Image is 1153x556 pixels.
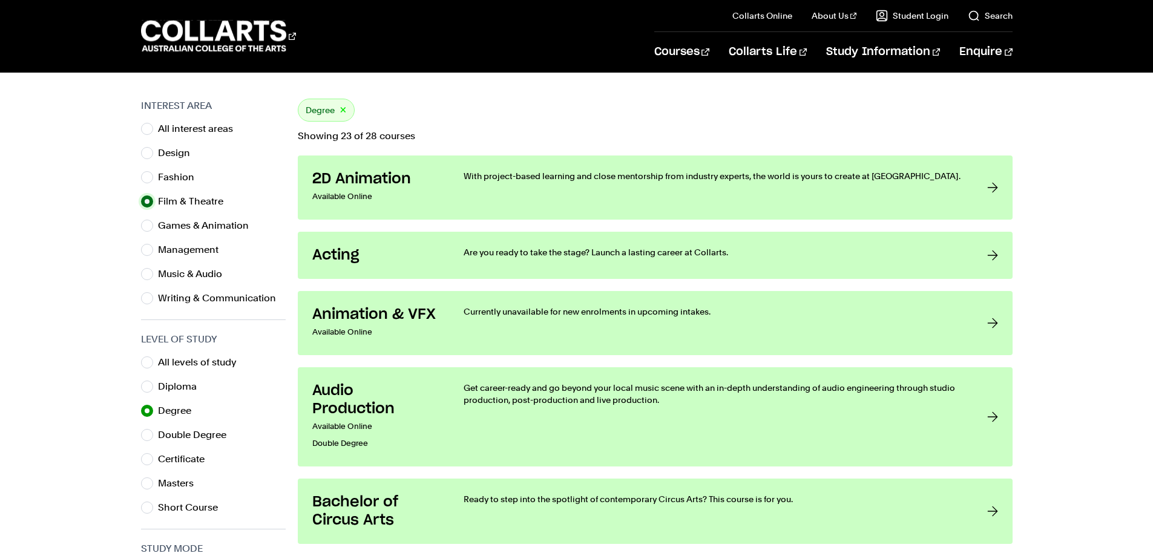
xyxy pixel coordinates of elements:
h3: 2D Animation [312,170,439,188]
h3: Study Mode [141,541,286,556]
p: Get career-ready and go beyond your local music scene with an in-depth understanding of audio eng... [464,382,963,406]
button: × [340,103,347,117]
a: Collarts Online [732,10,792,22]
p: Available Online [312,324,439,341]
p: Showing 23 of 28 courses [298,131,1013,141]
a: About Us [812,10,856,22]
label: Short Course [158,499,228,516]
label: All levels of study [158,354,246,371]
h3: Bachelor of Circus Arts [312,493,439,529]
a: Collarts Life [729,32,807,72]
a: Search [968,10,1013,22]
label: Fashion [158,169,204,186]
h3: Acting [312,246,439,264]
a: Bachelor of Circus Arts Ready to step into the spotlight of contemporary Circus Arts? This course... [298,479,1013,544]
a: Audio Production Available OnlineDouble Degree Get career-ready and go beyond your local music sc... [298,367,1013,466]
p: Available Online [312,188,439,205]
label: Film & Theatre [158,193,233,210]
h3: Animation & VFX [312,306,439,324]
p: Currently unavailable for new enrolments in upcoming intakes. [464,306,963,318]
a: Animation & VFX Available Online Currently unavailable for new enrolments in upcoming intakes. [298,291,1013,355]
a: Enquire [959,32,1012,72]
a: Study Information [826,32,940,72]
p: Ready to step into the spotlight of contemporary Circus Arts? This course is for you. [464,493,963,505]
label: Certificate [158,451,214,468]
h3: Interest Area [141,99,286,113]
a: 2D Animation Available Online With project-based learning and close mentorship from industry expe... [298,155,1013,220]
p: Double Degree [312,435,439,452]
div: Degree [298,99,355,122]
a: Student Login [876,10,948,22]
p: With project-based learning and close mentorship from industry experts, the world is yours to cre... [464,170,963,182]
a: Acting Are you ready to take the stage? Launch a lasting career at Collarts. [298,232,1013,279]
label: Music & Audio [158,266,232,283]
h3: Level of Study [141,332,286,347]
h3: Audio Production [312,382,439,418]
label: Management [158,241,228,258]
label: Degree [158,402,201,419]
p: Available Online [312,418,439,435]
label: Writing & Communication [158,290,286,307]
p: Are you ready to take the stage? Launch a lasting career at Collarts. [464,246,963,258]
label: Games & Animation [158,217,258,234]
a: Courses [654,32,709,72]
div: Go to homepage [141,19,296,53]
label: Diploma [158,378,206,395]
label: Double Degree [158,427,236,443]
label: All interest areas [158,120,243,137]
label: Design [158,145,200,162]
label: Masters [158,475,203,492]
